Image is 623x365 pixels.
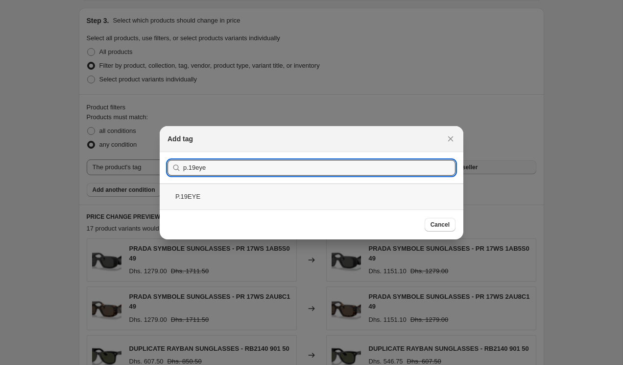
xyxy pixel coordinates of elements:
div: P.19EYE [160,183,463,209]
button: Close [444,132,457,146]
button: Cancel [425,218,455,232]
h2: Add tag [168,134,193,144]
span: Cancel [431,221,450,229]
input: Search tags [183,160,455,176]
